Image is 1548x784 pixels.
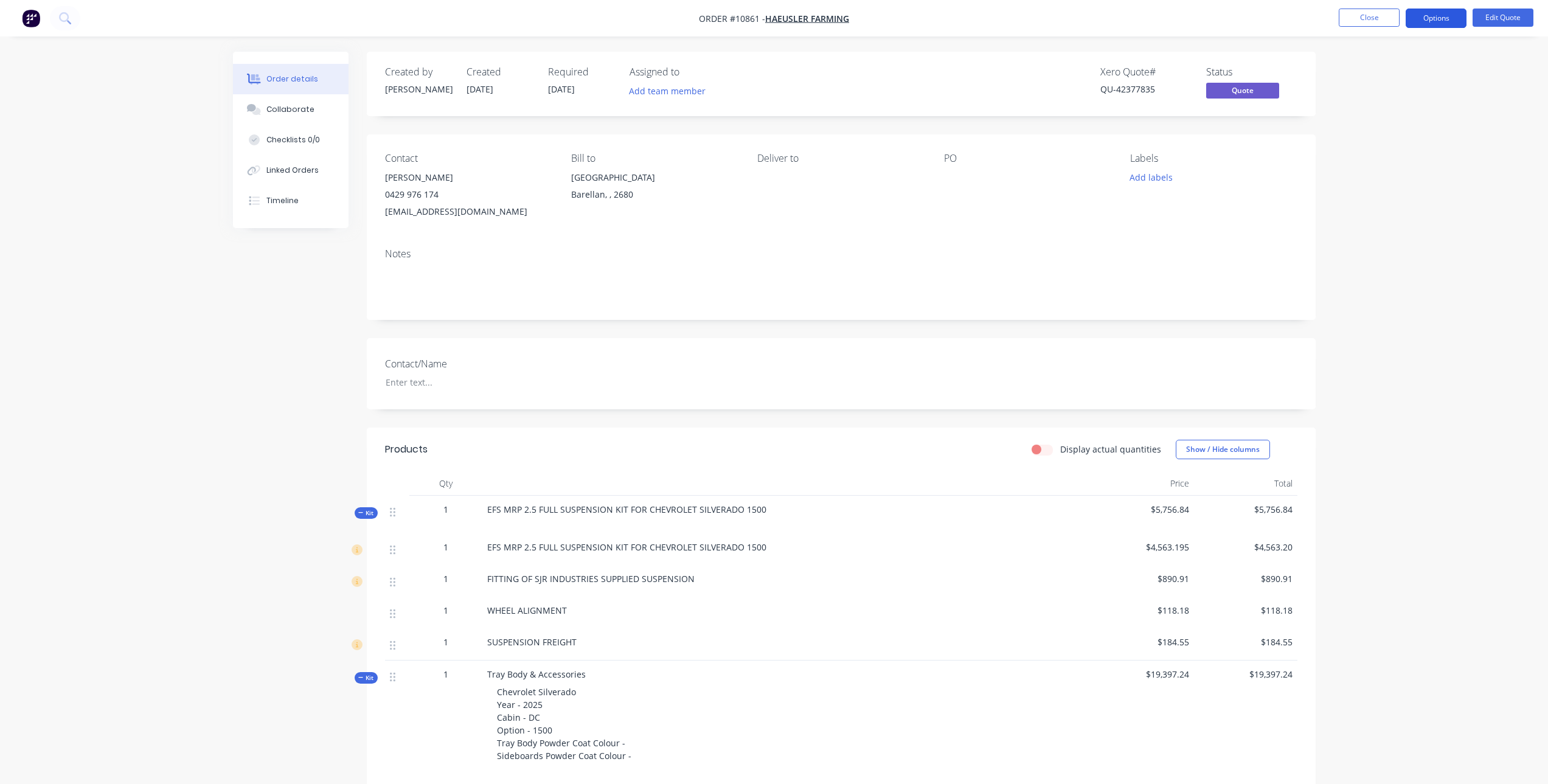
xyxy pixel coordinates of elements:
[1206,83,1279,98] span: Quote
[385,169,552,186] div: [PERSON_NAME]
[385,153,552,164] div: Contact
[548,83,575,95] span: [DATE]
[355,507,378,519] div: Kit
[944,153,1111,164] div: PO
[1095,604,1189,617] span: $118.18
[233,64,349,94] button: Order details
[1206,83,1279,101] button: Quote
[757,153,924,164] div: Deliver to
[266,165,319,176] div: Linked Orders
[1176,440,1270,459] button: Show / Hide columns
[1095,503,1189,516] span: $5,756.84
[487,605,567,616] span: WHEEL ALIGNMENT
[571,153,738,164] div: Bill to
[385,203,552,220] div: [EMAIL_ADDRESS][DOMAIN_NAME]
[1095,636,1189,648] span: $184.55
[358,673,374,682] span: Kit
[1339,9,1400,27] button: Close
[1199,604,1293,617] span: $118.18
[1095,541,1189,553] span: $4,563.195
[358,508,374,518] span: Kit
[443,572,448,585] span: 1
[266,195,299,206] div: Timeline
[1095,668,1189,681] span: $19,397.24
[1060,443,1161,456] label: Display actual quantities
[409,471,482,496] div: Qty
[22,9,40,27] img: Factory
[1095,572,1189,585] span: $890.91
[1206,66,1297,78] div: Status
[765,13,849,24] a: Haeusler Farming
[233,125,349,155] button: Checklists 0/0
[385,442,428,457] div: Products
[1199,636,1293,648] span: $184.55
[487,541,766,553] span: EFS MRP 2.5 FULL SUSPENSION KIT FOR CHEVROLET SILVERADO 1500
[443,636,448,648] span: 1
[467,83,493,95] span: [DATE]
[467,66,533,78] div: Created
[385,169,552,220] div: [PERSON_NAME]0429 976 174[EMAIL_ADDRESS][DOMAIN_NAME]
[1406,9,1466,28] button: Options
[233,186,349,216] button: Timeline
[1100,66,1192,78] div: Xero Quote #
[1199,503,1293,516] span: $5,756.84
[385,186,552,203] div: 0429 976 174
[355,672,378,684] div: Kit
[385,356,537,371] label: Contact/Name
[443,503,448,516] span: 1
[497,686,631,761] span: Chevrolet Silverado Year - 2025 Cabin - DC Option - 1500 Tray Body Powder Coat Colour - Sideboard...
[487,504,766,515] span: EFS MRP 2.5 FULL SUSPENSION KIT FOR CHEVROLET SILVERADO 1500
[1123,169,1179,186] button: Add labels
[548,66,615,78] div: Required
[266,104,314,115] div: Collaborate
[1100,83,1192,95] div: QU-42377835
[487,636,577,648] span: SUSPENSION FREIGHT
[233,155,349,186] button: Linked Orders
[1199,572,1293,585] span: $890.91
[1473,9,1533,27] button: Edit Quote
[571,169,738,186] div: [GEOGRAPHIC_DATA]
[571,186,738,203] div: Barellan, , 2680
[487,668,586,680] span: Tray Body & Accessories
[1199,541,1293,553] span: $4,563.20
[443,604,448,617] span: 1
[487,573,695,585] span: FITTING OF SJR INDUSTRIES SUPPLIED SUSPENSION
[266,134,320,145] div: Checklists 0/0
[571,169,738,208] div: [GEOGRAPHIC_DATA]Barellan, , 2680
[385,66,452,78] div: Created by
[622,83,712,99] button: Add team member
[1130,153,1297,164] div: Labels
[385,83,452,95] div: [PERSON_NAME]
[233,94,349,125] button: Collaborate
[1199,668,1293,681] span: $19,397.24
[630,83,712,99] button: Add team member
[630,66,751,78] div: Assigned to
[385,248,1297,260] div: Notes
[1091,471,1194,496] div: Price
[699,13,765,24] span: Order #10861 -
[443,541,448,553] span: 1
[443,668,448,681] span: 1
[266,74,318,85] div: Order details
[1194,471,1297,496] div: Total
